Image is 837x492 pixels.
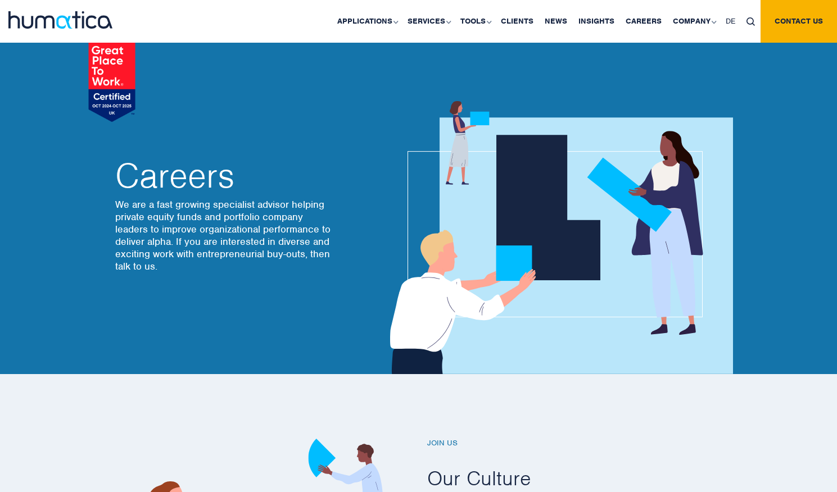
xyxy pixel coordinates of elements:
img: about_banner1 [379,101,733,374]
h6: Join us [427,439,731,448]
h2: Our Culture [427,465,731,491]
img: search_icon [746,17,755,26]
img: logo [8,11,112,29]
h2: Careers [115,159,334,193]
p: We are a fast growing specialist advisor helping private equity funds and portfolio company leade... [115,198,334,272]
span: DE [726,16,735,26]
